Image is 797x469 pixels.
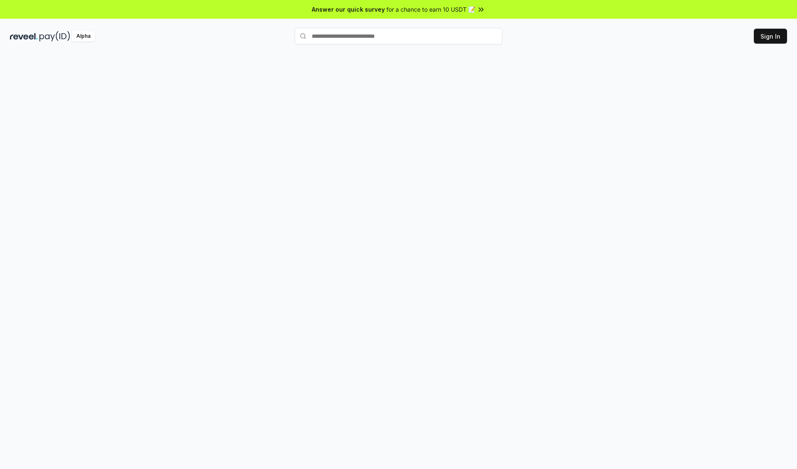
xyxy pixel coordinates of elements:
img: reveel_dark [10,31,38,42]
button: Sign In [754,29,787,44]
div: Alpha [72,31,95,42]
img: pay_id [39,31,70,42]
span: for a chance to earn 10 USDT 📝 [386,5,475,14]
span: Answer our quick survey [312,5,385,14]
